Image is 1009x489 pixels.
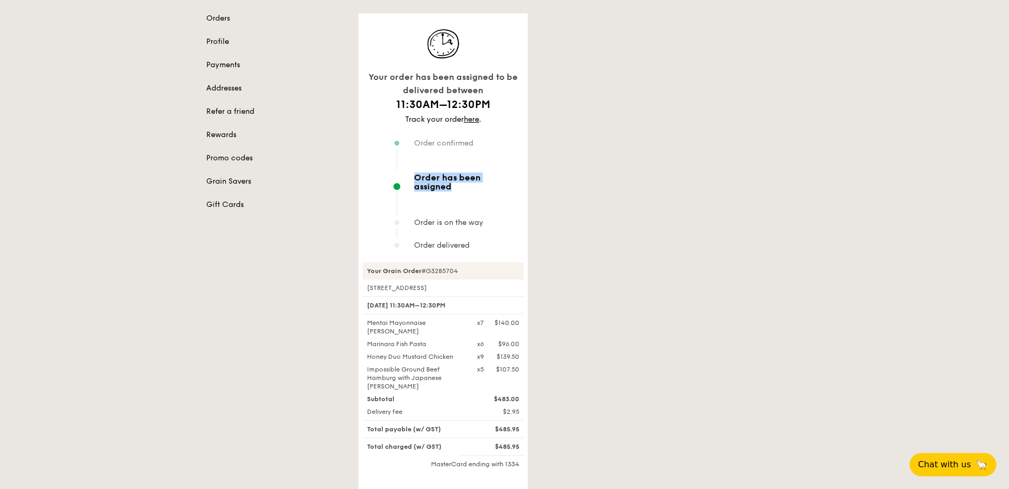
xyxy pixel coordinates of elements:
img: icon-track-normal@2x.d40d1303.png [417,26,470,62]
span: Order delivered [414,241,470,250]
div: $483.00 [471,395,526,403]
span: Total payable (w/ GST) [367,425,441,433]
div: Marinara Fish Pasta [361,340,471,348]
div: Impossible Ground Beef Hamburg with Japanese [PERSON_NAME] [361,365,471,391]
div: Track your order . [363,114,524,125]
div: $2.95 [471,408,526,416]
div: #G3285704 [363,262,524,279]
a: Rewards [206,130,346,140]
div: Honey Duo Mustard Chicken [361,352,471,361]
span: Order confirmed [414,139,473,148]
strong: Your Grain Order [367,267,421,275]
div: x5 [477,365,484,374]
div: Your order has been assigned to be delivered between [363,70,524,97]
div: MasterCard ending with 1334 [363,460,524,468]
a: Promo codes [206,153,346,164]
a: Orders [206,13,346,24]
a: Payments [206,60,346,70]
div: x6 [477,340,484,348]
a: Grain Savers [206,176,346,187]
button: Chat with us🦙 [910,453,996,476]
div: $140.00 [494,319,519,327]
span: 🦙 [975,458,988,471]
div: x7 [477,319,484,327]
span: Chat with us [918,458,971,471]
a: Profile [206,37,346,47]
div: $96.00 [498,340,519,348]
h1: 11:30AM–12:30PM [363,97,524,112]
span: Order has been assigned [414,173,519,191]
div: Total charged (w/ GST) [361,442,471,451]
div: $107.50 [496,365,519,374]
span: Order is on the way [414,218,483,227]
a: here [464,115,479,124]
div: Subtotal [361,395,471,403]
a: Addresses [206,83,346,94]
div: [STREET_ADDRESS] [363,284,524,292]
div: Delivery fee [361,408,471,416]
a: Refer a friend [206,106,346,117]
div: $485.95 [471,425,526,433]
div: [DATE] 11:30AM–12:30PM [363,296,524,314]
a: Gift Cards [206,200,346,210]
div: $485.95 [471,442,526,451]
div: Mentai Mayonnaise [PERSON_NAME] [361,319,471,336]
div: $139.50 [497,352,519,361]
div: x9 [477,352,484,361]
